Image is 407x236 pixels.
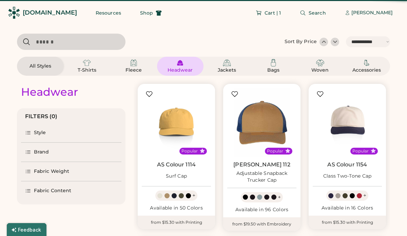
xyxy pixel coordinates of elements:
[363,59,371,67] img: Accessories Icon
[165,67,195,74] div: Headwear
[267,148,283,154] div: Popular
[305,67,335,74] div: Woven
[25,63,56,70] div: All Styles
[227,206,296,213] div: Available in 96 Colors
[285,148,290,153] button: Popular Style
[316,59,324,67] img: Woven Icon
[140,11,153,15] span: Shop
[223,59,231,67] img: Jackets Icon
[352,148,369,154] div: Popular
[142,205,211,212] div: Available in 50 Colors
[309,216,386,229] div: from $15.30 with Printing
[142,88,211,157] img: AS Colour 1114 Surf Cap
[278,194,281,201] div: +
[23,8,77,17] div: [DOMAIN_NAME]
[223,217,301,231] div: from $19.50 with Embroidery
[351,67,382,74] div: Accessories
[21,85,78,99] div: Headwear
[313,205,382,212] div: Available in 16 Colors
[227,88,296,157] img: Richardson 112 Adjustable Snapback Trucker Cap
[200,148,205,153] button: Popular Style
[327,161,367,168] a: AS Colour 1154
[323,173,372,180] div: Class Two-Tone Cap
[227,170,296,184] div: Adjustable Snapback Trucker Cap
[313,88,382,157] img: AS Colour 1154 Class Two-Tone Cap
[34,187,71,194] div: Fabric Content
[138,216,215,229] div: from $15.30 with Printing
[233,161,290,168] a: [PERSON_NAME] 112
[181,148,198,154] div: Popular
[157,161,196,168] a: AS Colour 1114
[132,6,170,20] button: Shop
[8,7,20,19] img: Rendered Logo - Screens
[265,11,281,15] span: Cart | 1
[192,192,195,199] div: +
[118,67,149,74] div: Fleece
[285,38,317,45] div: Sort By Price
[371,148,376,153] button: Popular Style
[351,10,393,16] div: [PERSON_NAME]
[258,67,289,74] div: Bags
[34,168,69,175] div: Fabric Weight
[34,129,46,136] div: Style
[25,112,58,121] div: FILTERS (0)
[88,6,129,20] button: Resources
[363,192,366,199] div: +
[309,11,326,15] span: Search
[176,59,184,67] img: Headwear Icon
[292,6,334,20] button: Search
[166,173,187,180] div: Surf Cap
[72,67,102,74] div: T-Shirts
[130,59,138,67] img: Fleece Icon
[34,149,49,156] div: Brand
[269,59,277,67] img: Bags Icon
[212,67,242,74] div: Jackets
[248,6,289,20] button: Cart | 1
[83,59,91,67] img: T-Shirts Icon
